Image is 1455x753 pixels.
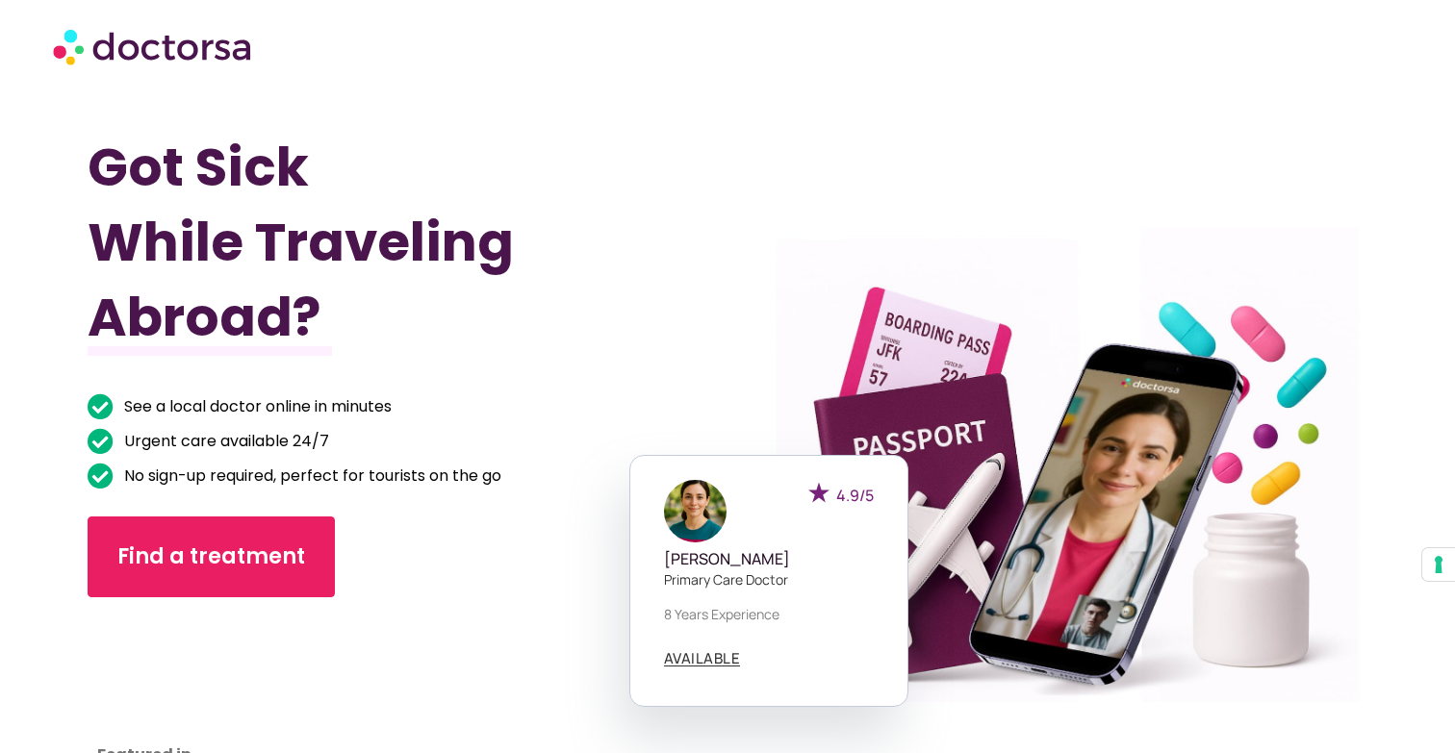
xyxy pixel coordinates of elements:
[88,516,335,597] a: Find a treatment
[1422,548,1455,581] button: Your consent preferences for tracking technologies
[664,651,741,666] a: AVAILABLE
[88,130,632,355] h1: Got Sick While Traveling Abroad?
[664,550,874,568] h5: [PERSON_NAME]
[836,485,874,506] span: 4.9/5
[119,463,501,489] span: No sign-up required, perfect for tourists on the go
[664,569,874,590] p: Primary care doctor
[664,651,741,665] span: AVAILABLE
[119,393,392,420] span: See a local doctor online in minutes
[664,604,874,624] p: 8 years experience
[117,541,305,572] span: Find a treatment
[119,428,329,455] span: Urgent care available 24/7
